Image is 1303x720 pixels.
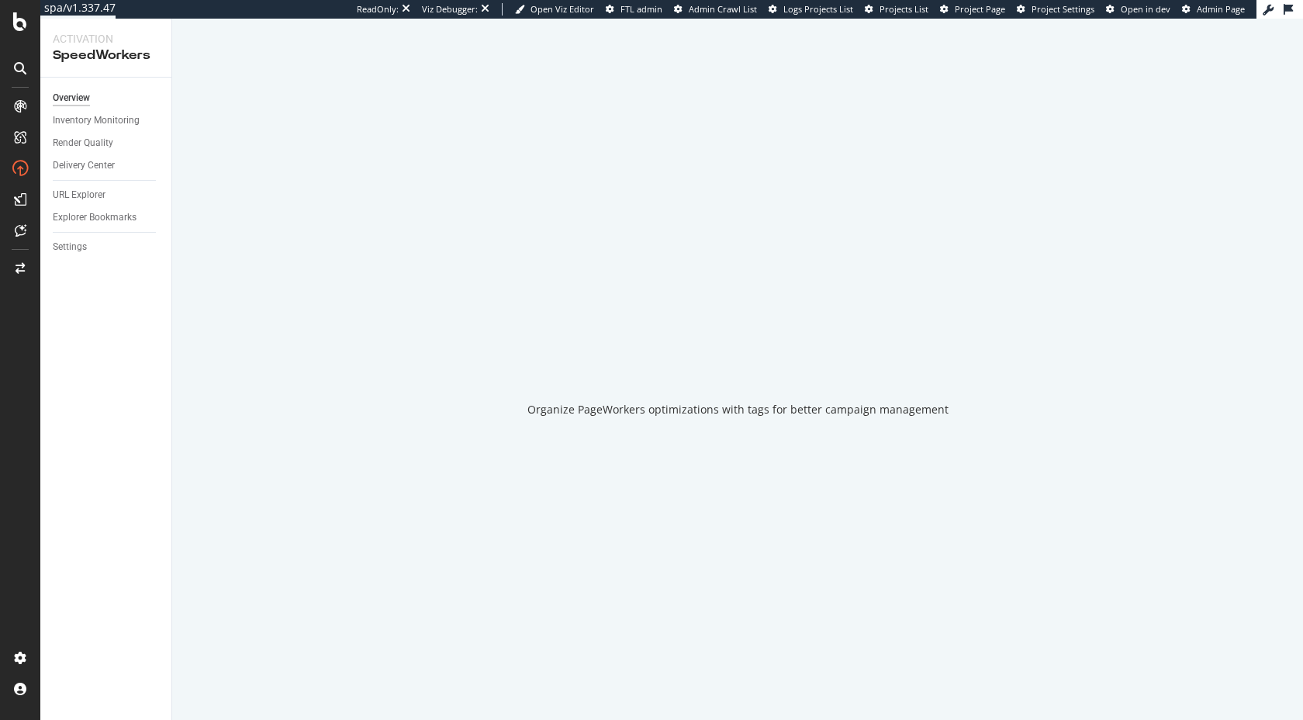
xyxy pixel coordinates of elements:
[422,3,478,16] div: Viz Debugger:
[53,187,161,203] a: URL Explorer
[769,3,853,16] a: Logs Projects List
[53,209,137,226] div: Explorer Bookmarks
[880,3,928,15] span: Projects List
[53,135,161,151] a: Render Quality
[1121,3,1170,15] span: Open in dev
[1197,3,1245,15] span: Admin Page
[357,3,399,16] div: ReadOnly:
[531,3,594,15] span: Open Viz Editor
[940,3,1005,16] a: Project Page
[682,321,793,377] div: animation
[1017,3,1094,16] a: Project Settings
[53,209,161,226] a: Explorer Bookmarks
[1032,3,1094,15] span: Project Settings
[53,112,161,129] a: Inventory Monitoring
[53,90,90,106] div: Overview
[527,402,949,417] div: Organize PageWorkers optimizations with tags for better campaign management
[53,135,113,151] div: Render Quality
[955,3,1005,15] span: Project Page
[783,3,853,15] span: Logs Projects List
[53,31,159,47] div: Activation
[53,90,161,106] a: Overview
[689,3,757,15] span: Admin Crawl List
[53,157,161,174] a: Delivery Center
[865,3,928,16] a: Projects List
[674,3,757,16] a: Admin Crawl List
[1106,3,1170,16] a: Open in dev
[53,239,161,255] a: Settings
[53,157,115,174] div: Delivery Center
[53,239,87,255] div: Settings
[53,112,140,129] div: Inventory Monitoring
[620,3,662,15] span: FTL admin
[606,3,662,16] a: FTL admin
[53,47,159,64] div: SpeedWorkers
[1182,3,1245,16] a: Admin Page
[53,187,105,203] div: URL Explorer
[515,3,594,16] a: Open Viz Editor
